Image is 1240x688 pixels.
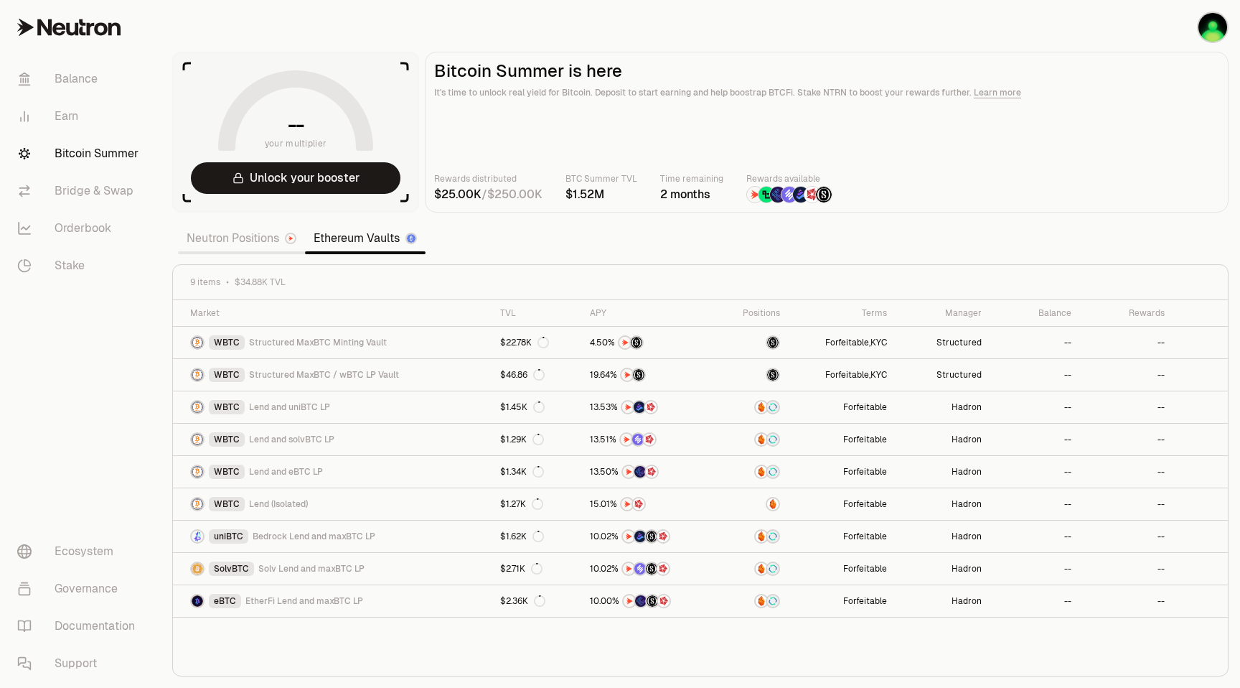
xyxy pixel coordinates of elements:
[1198,13,1227,42] img: Albert 4
[1080,553,1173,585] a: --
[581,488,715,520] a: NTRNMars Fragments
[621,434,632,445] img: NTRN
[843,401,887,413] button: Forfeitable
[990,521,1080,552] a: --
[192,563,203,575] img: SolvBTC Logo
[657,563,669,575] img: Mars Fragments
[715,327,789,358] a: maxBTC
[756,595,767,607] img: Amber
[770,187,786,203] img: EtherFi Points
[767,434,779,445] img: Supervault
[590,307,706,319] div: APY
[756,466,767,478] img: Amber
[715,359,789,391] a: maxBTC
[249,434,334,445] span: Lend and solvBTC LP
[631,337,642,348] img: Structured Points
[305,224,426,253] a: Ethereum Vaults
[715,424,789,455] a: AmberSupervault
[789,391,896,423] a: Forfeitable
[500,531,544,542] div: $1.62K
[6,172,155,210] a: Bridge & Swap
[990,585,1080,617] a: --
[190,307,483,319] div: Market
[990,424,1080,455] a: --
[500,307,573,319] div: TVL
[249,466,323,478] span: Lend and eBTC LP
[789,553,896,585] a: Forfeitable
[990,456,1080,488] a: --
[6,60,155,98] a: Balance
[500,595,545,607] div: $2.36K
[6,570,155,608] a: Governance
[990,488,1080,520] a: --
[723,562,780,576] button: AmberSupervault
[407,234,415,243] img: Ethereum Logo
[767,466,779,478] img: Supervault
[789,456,896,488] a: Forfeitable
[249,498,308,510] span: Lend (Isolated)
[623,466,634,478] img: NTRN
[173,327,492,358] a: WBTC LogoWBTCStructured MaxBTC Minting Vault
[623,531,634,542] img: NTRN
[1080,521,1173,552] a: --
[843,466,887,478] button: Forfeitable
[178,224,305,253] a: Neutron Positions
[492,585,581,617] a: $2.36K
[249,401,330,413] span: Lend and uniBTC LP
[634,401,645,413] img: Bedrock Diamonds
[767,531,779,542] img: Supervault
[621,498,633,510] img: NTRN
[843,498,887,510] button: Forfeitable
[843,434,887,445] button: Forfeitable
[767,337,779,348] img: maxBTC
[192,401,203,413] img: WBTC Logo
[660,172,723,186] p: Time remaining
[581,359,715,391] a: NTRNStructured Points
[723,594,780,608] button: AmberSupervault
[870,337,887,348] button: KYC
[209,594,241,608] div: eBTC
[715,585,789,617] a: AmberSupervault
[756,401,767,413] img: Amber
[843,531,887,542] button: Forfeitable
[624,595,635,607] img: NTRN
[990,553,1080,585] a: --
[623,563,634,575] img: NTRN
[715,521,789,552] a: AmberSupervault
[646,563,657,575] img: Structured Points
[990,359,1080,391] a: --
[209,432,245,447] div: WBTC
[245,595,363,607] span: EtherFi Lend and maxBTC LP
[581,424,715,455] a: NTRNSolv PointsMars Fragments
[723,497,780,511] button: Amber
[1080,456,1173,488] a: --
[646,466,657,478] img: Mars Fragments
[896,553,990,585] a: Hadron
[715,488,789,520] a: Amber
[590,400,706,414] button: NTRNBedrock DiamondsMars Fragments
[746,172,832,186] p: Rewards available
[715,456,789,488] a: AmberSupervault
[581,391,715,423] a: NTRNBedrock DiamondsMars Fragments
[492,521,581,552] a: $1.62K
[265,136,327,151] span: your multiplier
[209,529,248,544] div: uniBTC
[619,337,631,348] img: NTRN
[6,210,155,247] a: Orderbook
[825,369,887,381] span: ,
[492,456,581,488] a: $1.34K
[288,113,304,136] h1: --
[633,369,644,381] img: Structured Points
[635,595,647,607] img: EtherFi Points
[492,391,581,423] a: $1.45K
[1080,391,1173,423] a: --
[896,359,990,391] a: Structured
[286,234,295,243] img: Neutron Logo
[492,327,581,358] a: $22.78K
[789,424,896,455] a: Forfeitable
[634,466,646,478] img: EtherFi Points
[173,488,492,520] a: WBTC LogoWBTCLend (Isolated)
[173,553,492,585] a: SolvBTC LogoSolvBTCSolv Lend and maxBTC LP
[192,337,203,348] img: WBTC Logo
[500,401,545,413] div: $1.45K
